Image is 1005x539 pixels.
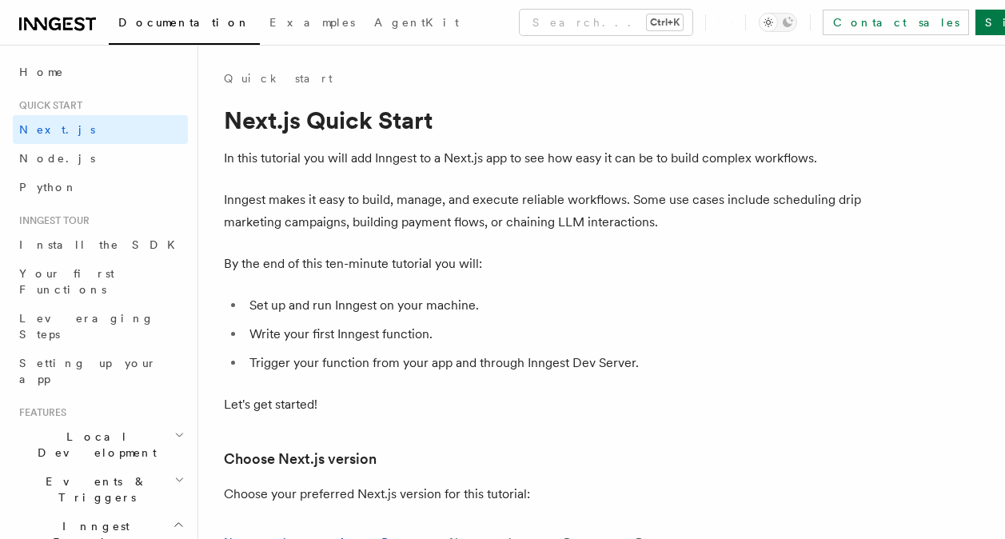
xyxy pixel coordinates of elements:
[374,16,459,29] span: AgentKit
[245,294,863,317] li: Set up and run Inngest on your machine.
[19,267,114,296] span: Your first Functions
[109,5,260,45] a: Documentation
[19,152,95,165] span: Node.js
[759,13,797,32] button: Toggle dark mode
[13,144,188,173] a: Node.js
[13,473,174,505] span: Events & Triggers
[13,214,90,227] span: Inngest tour
[19,357,157,385] span: Setting up your app
[224,147,863,170] p: In this tutorial you will add Inngest to a Next.js app to see how easy it can be to build complex...
[224,189,863,234] p: Inngest makes it easy to build, manage, and execute reliable workflows. Some use cases include sc...
[19,64,64,80] span: Home
[19,238,185,251] span: Install the SDK
[13,99,82,112] span: Quick start
[823,10,969,35] a: Contact sales
[19,312,154,341] span: Leveraging Steps
[13,230,188,259] a: Install the SDK
[19,123,95,136] span: Next.js
[224,70,333,86] a: Quick start
[13,304,188,349] a: Leveraging Steps
[260,5,365,43] a: Examples
[13,467,188,512] button: Events & Triggers
[13,429,174,461] span: Local Development
[13,422,188,467] button: Local Development
[13,406,66,419] span: Features
[245,352,863,374] li: Trigger your function from your app and through Inngest Dev Server.
[13,173,188,202] a: Python
[13,58,188,86] a: Home
[647,14,683,30] kbd: Ctrl+K
[365,5,469,43] a: AgentKit
[224,393,863,416] p: Let's get started!
[13,259,188,304] a: Your first Functions
[224,106,863,134] h1: Next.js Quick Start
[269,16,355,29] span: Examples
[520,10,692,35] button: Search...Ctrl+K
[13,349,188,393] a: Setting up your app
[19,181,78,194] span: Python
[224,448,377,470] a: Choose Next.js version
[245,323,863,345] li: Write your first Inngest function.
[118,16,250,29] span: Documentation
[224,483,863,505] p: Choose your preferred Next.js version for this tutorial:
[224,253,863,275] p: By the end of this ten-minute tutorial you will:
[13,115,188,144] a: Next.js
